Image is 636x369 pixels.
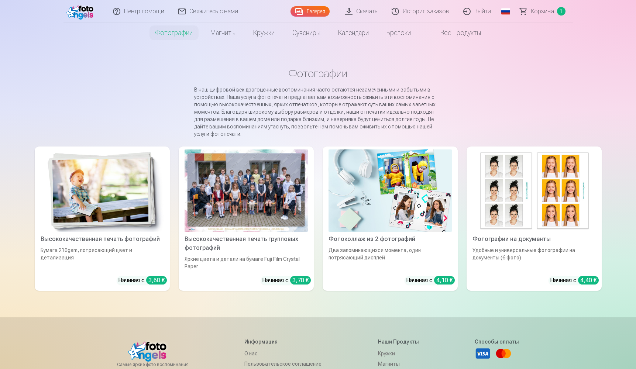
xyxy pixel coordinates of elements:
a: Магниты [202,23,244,43]
a: Галерея [291,6,330,17]
a: Сувениры [283,23,329,43]
div: Начиная с [406,276,455,285]
a: Пользовательское соглашение [244,359,322,369]
a: Фотографии на документыФотографии на документыУдобные и универсальные фотографии на документы (6 ... [467,146,602,291]
div: Высококачественная печать фотографий [38,235,167,244]
p: В наш цифровой век драгоценные воспоминания часто остаются незамеченными и забытыми в устройствах... [194,86,442,138]
img: Фотоколлаж из 2 фотографий [329,149,452,232]
p: Самые яркие фото воспоминания [117,362,189,368]
div: Фотоколлаж из 2 фотографий [326,235,455,244]
h5: Наши продукты [378,338,419,345]
img: /fa3 [66,3,96,20]
a: Фотографии [147,23,202,43]
div: Начиная с [118,276,167,285]
a: Календари [329,23,378,43]
div: 3,70 € [290,276,311,284]
div: 4,10 € [434,276,455,284]
a: Кружки [378,348,419,359]
div: Начиная с [550,276,599,285]
div: Два запоминающихся момента, один потрясающий дисплей [326,246,455,270]
a: Фотоколлаж из 2 фотографийФотоколлаж из 2 фотографийДва запоминающихся момента, один потрясающий ... [323,146,458,291]
div: 3,60 € [146,276,167,284]
div: Начиная с [262,276,311,285]
div: Яркие цвета и детали на бумаге Fuji Film Crystal Paper [182,255,311,270]
h5: Информация [244,338,322,345]
div: Удобные и универсальные фотографии на документы (6 фото) [470,246,599,270]
div: 4,40 € [578,276,599,284]
div: Бумага 210gsm, потрясающий цвет и детализация [38,246,167,270]
a: Магниты [378,359,419,369]
span: Корзина [531,7,554,16]
img: Высококачественная печать фотографий [41,149,164,232]
div: Высококачественная печать групповых фотографий [182,235,311,252]
a: Visa [475,345,491,362]
a: О нас [244,348,322,359]
a: Высококачественная печать групповых фотографийЯркие цвета и детали на бумаге Fuji Film Crystal Pa... [179,146,314,291]
div: Фотографии на документы [470,235,599,244]
span: 1 [557,7,565,15]
img: Фотографии на документы [472,149,596,232]
a: Mastercard [495,345,512,362]
h5: Способы оплаты [475,338,519,345]
a: Кружки [244,23,283,43]
a: Все продукты [420,23,490,43]
a: Высококачественная печать фотографийВысококачественная печать фотографийБумага 210gsm, потрясающи... [35,146,170,291]
a: Брелоки [378,23,420,43]
h1: Фотографии [41,67,596,80]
